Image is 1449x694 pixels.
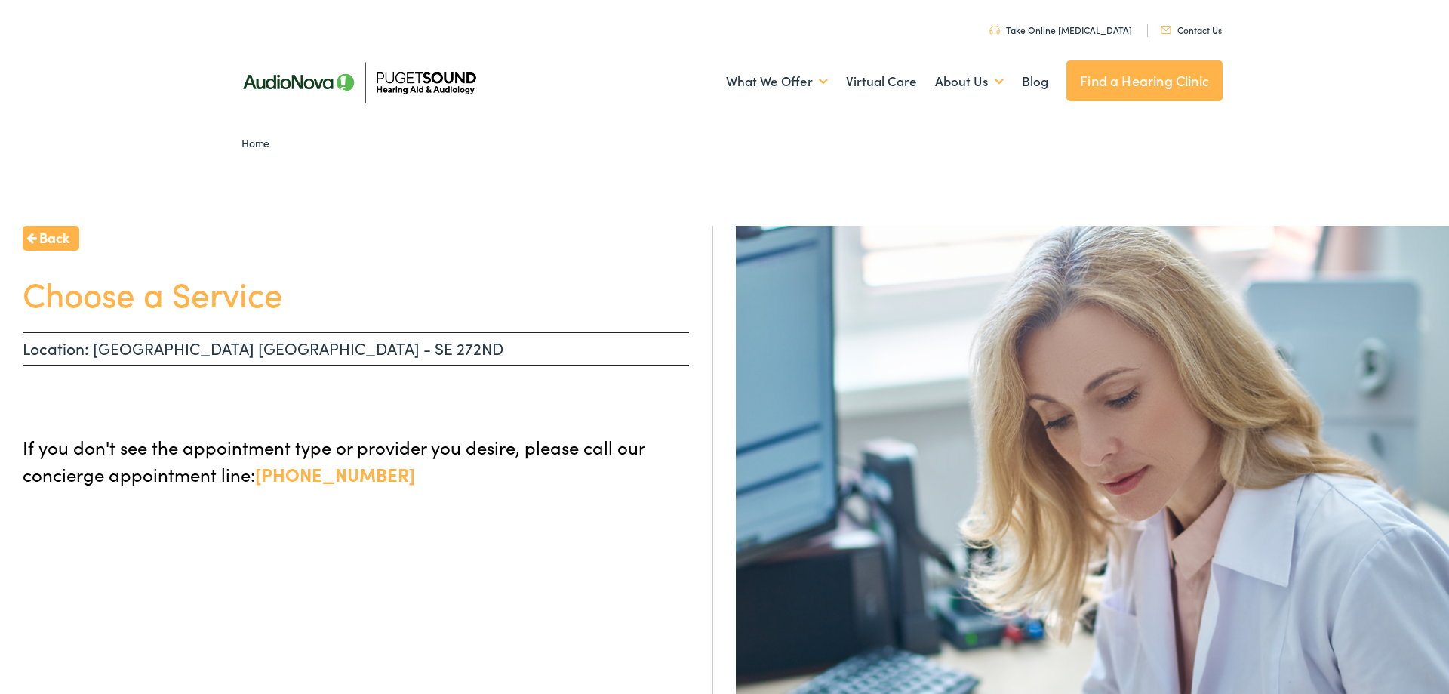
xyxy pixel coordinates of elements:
p: If you don't see the appointment type or provider you desire, please call our concierge appointme... [23,433,689,488]
a: Blog [1022,54,1048,109]
a: Find a Hearing Clinic [1066,60,1223,101]
a: What We Offer [726,54,828,109]
a: Take Online [MEDICAL_DATA] [989,23,1132,36]
span: Back [39,227,69,248]
h1: Choose a Service [23,273,689,313]
img: utility icon [1161,26,1171,34]
a: Contact Us [1161,23,1222,36]
a: About Us [935,54,1004,109]
img: utility icon [989,26,1000,35]
a: [PHONE_NUMBER] [255,461,415,486]
a: Virtual Care [846,54,917,109]
a: Back [23,226,79,251]
a: Home [241,135,277,150]
p: Location: [GEOGRAPHIC_DATA] [GEOGRAPHIC_DATA] - SE 272ND [23,332,689,366]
